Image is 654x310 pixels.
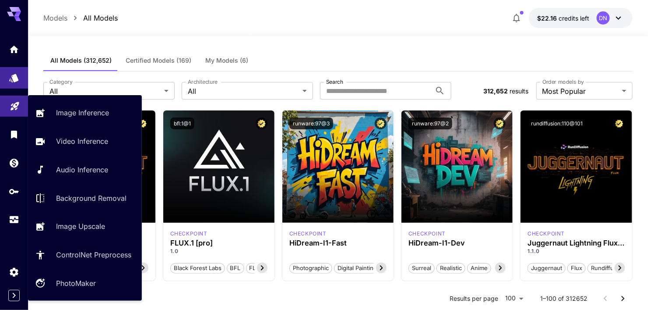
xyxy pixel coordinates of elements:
span: rundiffusion [588,264,628,273]
a: Image Upscale [28,216,142,237]
p: Background Removal [56,193,127,203]
a: Video Inference [28,131,142,152]
span: flux [568,264,585,273]
button: bfl:1@1 [170,118,194,129]
p: checkpoint [527,230,565,238]
div: Usage [9,214,19,225]
p: 1.0 [170,247,267,255]
p: Audio Inference [56,164,108,175]
span: credits left [559,14,590,22]
span: Black Forest Labs [171,264,225,273]
p: checkpoint [408,230,446,238]
p: Video Inference [56,136,108,146]
h3: FLUX.1 [pro] [170,239,267,247]
span: All Models (312,652) [50,57,112,64]
p: 1.1.0 [527,247,625,255]
span: Anime [468,264,491,273]
label: Category [49,78,73,86]
button: Expand sidebar [8,290,20,301]
p: PhotoMaker [56,278,96,289]
p: Models [43,13,67,23]
p: 1–100 of 312652 [541,294,588,303]
span: Certified Models (169) [126,57,191,64]
label: Architecture [188,78,218,86]
span: results [510,87,528,95]
span: $22.16 [538,14,559,22]
div: Playground [10,99,20,110]
div: API Keys [9,186,19,197]
h3: HiDream-I1-Dev [408,239,506,247]
button: runware:97@2 [408,118,452,129]
span: 312,652 [483,87,508,95]
p: Image Inference [56,107,109,118]
span: Surreal [409,264,434,273]
p: ControlNet Preprocess [56,249,131,260]
button: $22.15549 [529,8,633,28]
span: All [188,86,299,96]
button: Go to next page [614,290,632,307]
div: DN [597,11,610,25]
span: Photographic [290,264,332,273]
p: Image Upscale [56,221,105,232]
a: PhotoMaker [28,273,142,294]
span: All [49,86,161,96]
nav: breadcrumb [43,13,118,23]
button: Certified Model – Vetted for best performance and includes a commercial license. [613,118,625,129]
span: BFL [227,264,244,273]
span: juggernaut [528,264,565,273]
button: rundiffusion:110@101 [527,118,586,129]
span: Realistic [437,264,465,273]
a: Audio Inference [28,159,142,181]
div: Home [9,44,19,55]
div: $22.15549 [538,14,590,23]
div: HiDream Dev [408,230,446,238]
a: Image Inference [28,102,142,124]
p: Results per page [450,294,499,303]
p: All Models [83,13,118,23]
div: Wallet [9,157,19,168]
a: ControlNet Preprocess [28,244,142,266]
button: Certified Model – Vetted for best performance and includes a commercial license. [375,118,387,129]
div: HiDream Fast [289,230,327,238]
button: runware:97@3 [289,118,333,129]
div: fluxpro [170,230,207,238]
label: Order models by [542,78,584,86]
h3: HiDream-I1-Fast [289,239,387,247]
h3: Juggernaut Lightning Flux by RunDiffusion [527,239,625,247]
p: checkpoint [289,230,327,238]
span: My Models (6) [205,57,248,64]
div: Models [9,71,19,82]
div: Settings [9,267,19,278]
label: Search [326,78,343,86]
span: Most Popular [542,86,619,96]
div: 100 [502,292,527,305]
div: FLUX.1 D [527,230,565,238]
button: Certified Model – Vetted for best performance and includes a commercial license. [494,118,506,129]
a: Background Removal [28,187,142,209]
p: checkpoint [170,230,207,238]
button: Certified Model – Vetted for best performance and includes a commercial license. [137,118,148,129]
span: FLUX.1 [pro] [246,264,286,273]
div: Library [9,129,19,140]
span: Digital Painting [334,264,380,273]
button: Certified Model – Vetted for best performance and includes a commercial license. [256,118,267,129]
